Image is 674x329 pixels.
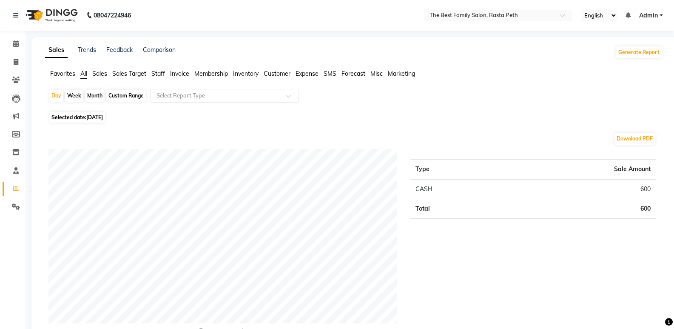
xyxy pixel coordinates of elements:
[388,70,415,77] span: Marketing
[94,3,131,27] b: 08047224946
[410,179,501,199] td: CASH
[22,3,80,27] img: logo
[170,70,189,77] span: Invoice
[233,70,259,77] span: Inventory
[370,70,383,77] span: Misc
[92,70,107,77] span: Sales
[151,70,165,77] span: Staff
[49,112,105,123] span: Selected date:
[501,199,656,219] td: 600
[194,70,228,77] span: Membership
[80,70,87,77] span: All
[264,70,290,77] span: Customer
[410,199,501,219] td: Total
[45,43,68,58] a: Sales
[296,70,319,77] span: Expense
[50,70,75,77] span: Favorites
[85,90,105,102] div: Month
[49,90,63,102] div: Day
[86,114,103,120] span: [DATE]
[614,133,655,145] button: Download PDF
[410,160,501,180] th: Type
[106,90,146,102] div: Custom Range
[143,46,176,54] a: Comparison
[639,11,658,20] span: Admin
[106,46,133,54] a: Feedback
[616,46,662,58] button: Generate Report
[65,90,83,102] div: Week
[501,179,656,199] td: 600
[341,70,365,77] span: Forecast
[501,160,656,180] th: Sale Amount
[324,70,336,77] span: SMS
[78,46,96,54] a: Trends
[112,70,146,77] span: Sales Target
